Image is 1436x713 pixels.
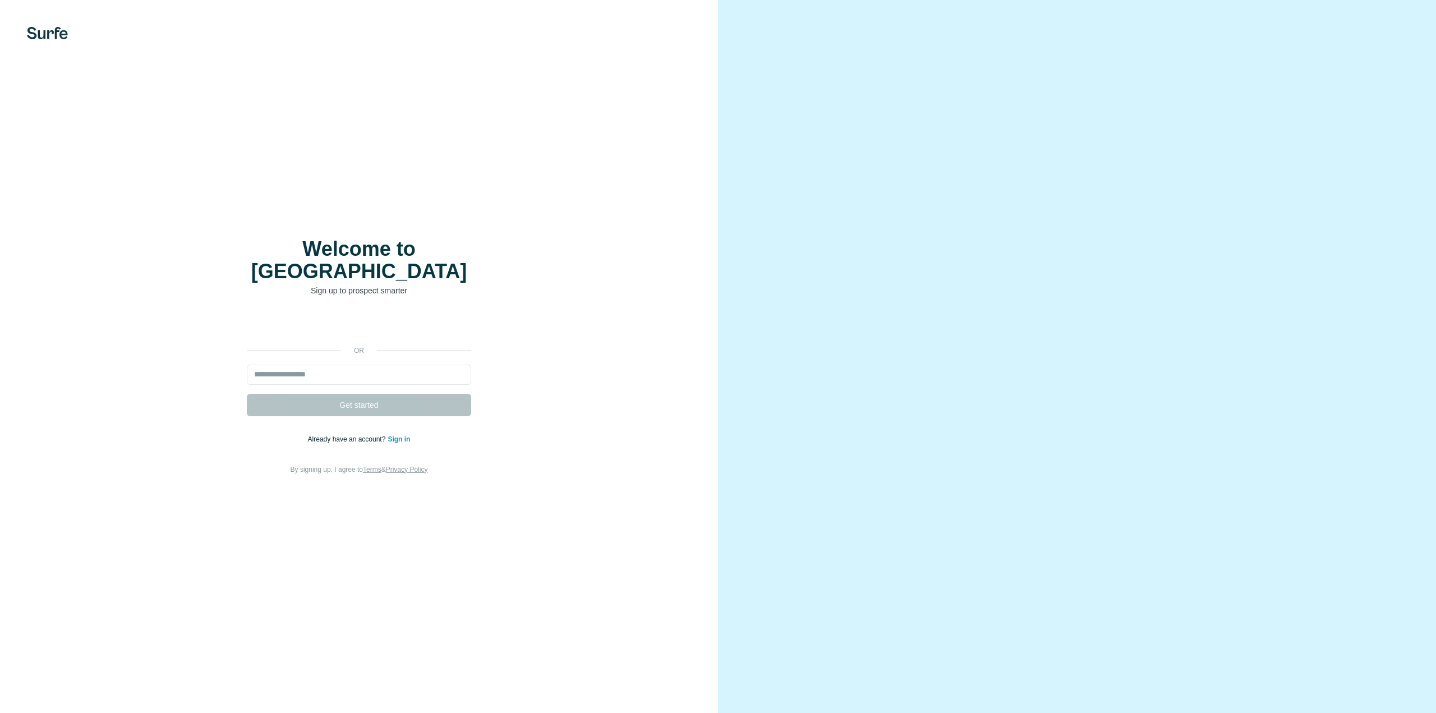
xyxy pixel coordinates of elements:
[241,313,477,338] iframe: Sign in with Google Button
[308,435,388,443] span: Already have an account?
[247,238,471,283] h1: Welcome to [GEOGRAPHIC_DATA]
[291,466,428,473] span: By signing up, I agree to &
[388,435,410,443] a: Sign in
[386,466,428,473] a: Privacy Policy
[27,27,68,39] img: Surfe's logo
[341,346,377,356] p: or
[247,285,471,296] p: Sign up to prospect smarter
[363,466,381,473] a: Terms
